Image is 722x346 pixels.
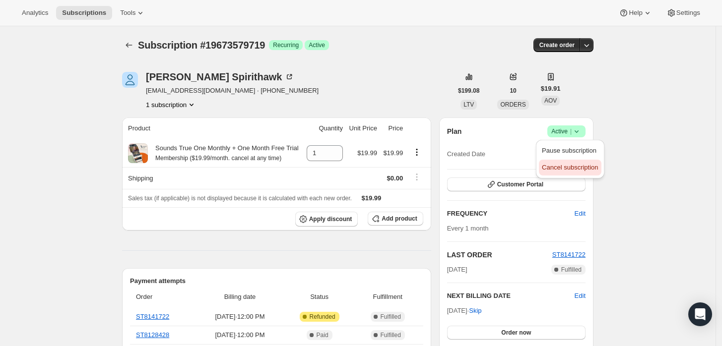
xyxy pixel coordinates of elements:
[539,160,601,175] button: Cancel subscription
[409,147,425,158] button: Product actions
[120,9,135,17] span: Tools
[309,215,352,223] span: Apply discount
[552,251,586,258] a: ST8141722
[358,292,417,302] span: Fulfillment
[544,97,557,104] span: AOV
[447,177,586,191] button: Customer Portal
[501,329,531,337] span: Order now
[383,149,403,157] span: $19.99
[122,117,303,139] th: Product
[362,194,382,202] span: $19.99
[128,143,148,163] img: product img
[368,212,423,226] button: Add product
[660,6,706,20] button: Settings
[303,117,346,139] th: Quantity
[16,6,54,20] button: Analytics
[122,72,138,88] span: Diana Spirithawk
[458,87,479,95] span: $199.08
[122,38,136,52] button: Subscriptions
[539,143,601,159] button: Pause subscription
[542,164,598,171] span: Cancel subscription
[387,174,403,182] span: $0.00
[570,127,572,135] span: |
[273,41,299,49] span: Recurring
[447,149,485,159] span: Created Date
[148,143,299,163] div: Sounds True One Monthly + One Month Free Trial
[199,330,281,340] span: [DATE] · 12:00 PM
[447,126,462,136] h2: Plan
[381,331,401,339] span: Fulfilled
[155,155,281,162] small: Membership ($19.99/month. cancel at any time)
[504,84,522,98] button: 10
[447,225,489,232] span: Every 1 month
[122,167,303,189] th: Shipping
[136,313,169,320] a: ST8141722
[56,6,112,20] button: Subscriptions
[382,215,417,223] span: Add product
[497,180,543,188] span: Customer Portal
[452,84,485,98] button: $199.08
[146,86,319,96] span: [EMAIL_ADDRESS][DOMAIN_NAME] · [PHONE_NUMBER]
[575,209,586,219] span: Edit
[447,209,575,219] h2: FREQUENCY
[130,276,423,286] h2: Payment attempts
[199,312,281,322] span: [DATE] · 12:00 PM
[114,6,151,20] button: Tools
[551,126,582,136] span: Active
[381,313,401,321] span: Fulfilled
[447,265,467,275] span: [DATE]
[286,292,352,302] span: Status
[136,331,169,339] a: ST8128428
[613,6,658,20] button: Help
[688,302,712,326] div: Open Intercom Messenger
[146,100,197,110] button: Product actions
[676,9,700,17] span: Settings
[539,41,575,49] span: Create order
[199,292,281,302] span: Billing date
[469,306,481,316] span: Skip
[500,101,525,108] span: ORDERS
[295,212,358,227] button: Apply discount
[317,331,328,339] span: Paid
[463,101,474,108] span: LTV
[533,38,581,52] button: Create order
[357,149,377,157] span: $19.99
[447,307,482,314] span: [DATE] ·
[542,147,596,154] span: Pause subscription
[463,303,487,319] button: Skip
[128,195,352,202] span: Sales tax (if applicable) is not displayed because it is calculated with each new order.
[569,206,591,222] button: Edit
[22,9,48,17] span: Analytics
[409,172,425,182] button: Shipping actions
[510,87,516,95] span: 10
[380,117,406,139] th: Price
[541,84,561,94] span: $19.91
[138,40,265,51] span: Subscription #19673579719
[146,72,294,82] div: [PERSON_NAME] Spirithawk
[346,117,380,139] th: Unit Price
[447,291,575,301] h2: NEXT BILLING DATE
[447,250,552,260] h2: LAST ORDER
[629,9,642,17] span: Help
[561,266,582,274] span: Fulfilled
[552,250,586,260] button: ST8141722
[309,41,325,49] span: Active
[575,291,586,301] button: Edit
[447,326,586,340] button: Order now
[62,9,106,17] span: Subscriptions
[130,286,197,308] th: Order
[310,313,335,321] span: Refunded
